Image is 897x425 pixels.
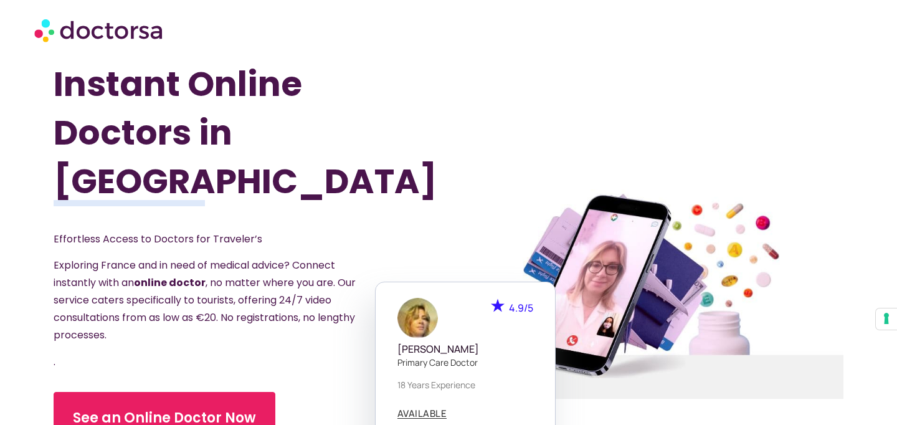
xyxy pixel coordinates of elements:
p: 18 years experience [397,378,533,391]
strong: online doctor [134,275,206,290]
span: 4.9/5 [509,301,533,315]
h1: Instant Online Doctors in [GEOGRAPHIC_DATA] [54,60,389,206]
button: Your consent preferences for tracking technologies [876,308,897,330]
p: . [54,353,359,371]
p: Primary care doctor [397,356,533,369]
span: Effortless Access to Doctors for Traveler’s [54,232,262,246]
a: AVAILABLE [397,409,447,419]
h5: [PERSON_NAME] [397,343,533,355]
span: Exploring France and in need of medical advice? Connect instantly with an , no matter where you a... [54,258,356,342]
